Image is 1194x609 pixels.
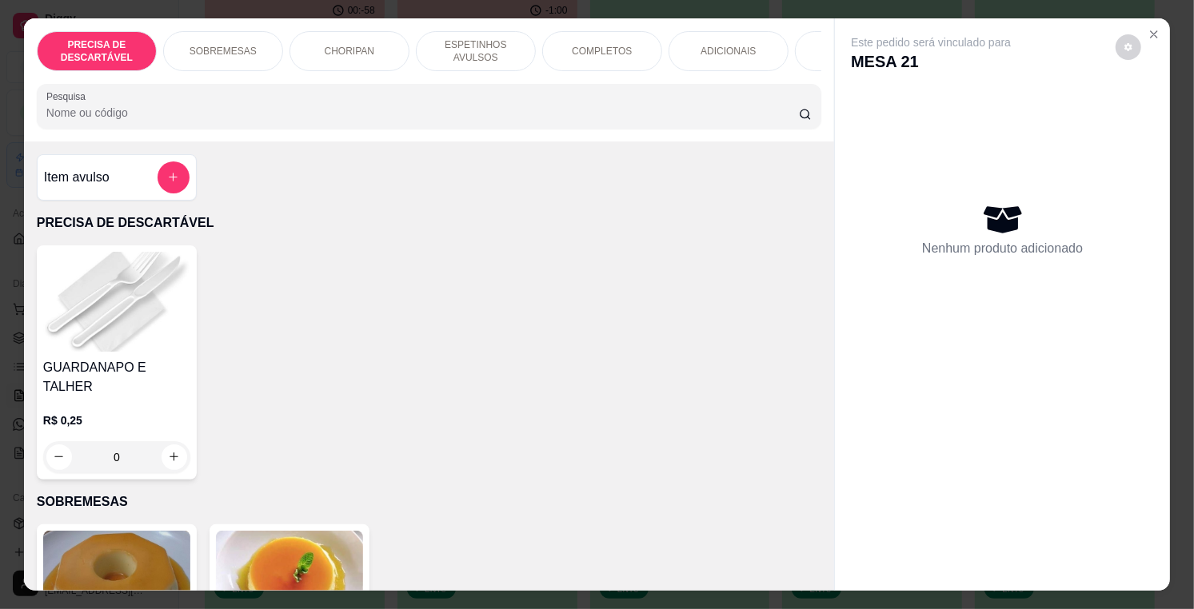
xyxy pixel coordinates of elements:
[43,358,190,396] h4: GUARDANAPO E TALHER
[701,45,756,58] p: ADICIONAIS
[50,38,143,64] p: PRECISA DE DESCARTÁVEL
[158,161,190,193] button: add-separate-item
[37,213,821,233] p: PRECISA DE DESCARTÁVEL
[1141,22,1167,47] button: Close
[1116,34,1141,60] button: decrease-product-quantity
[46,90,91,103] label: Pesquisa
[851,50,1011,73] p: MESA 21
[44,168,110,187] h4: Item avulso
[43,412,190,428] p: R$ 0,25
[572,45,632,58] p: COMPLETOS
[43,252,190,352] img: product-image
[429,38,522,64] p: ESPETINHOS AVULSOS
[325,45,374,58] p: CHORIPAN
[922,239,1083,258] p: Nenhum produto adicionado
[37,492,821,511] p: SOBREMESAS
[46,105,800,121] input: Pesquisa
[190,45,257,58] p: SOBREMESAS
[851,34,1011,50] p: Este pedido será vinculado para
